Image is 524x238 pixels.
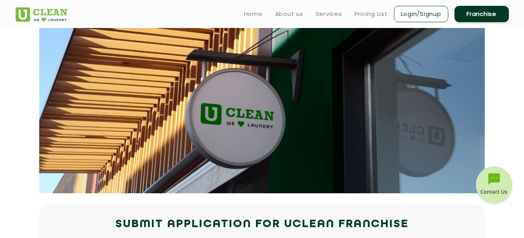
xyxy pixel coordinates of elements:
h2: Submit Application for UCLEAN FRANCHISE [16,215,509,234]
a: Services [316,9,342,19]
a: Franchise [454,6,509,22]
img: contact-btn [475,166,514,205]
a: Login/Signup [394,6,448,22]
a: Pricing List [355,9,388,19]
img: UClean Laundry and Dry Cleaning [16,7,67,22]
a: About us [275,9,303,19]
a: Home [244,9,263,19]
